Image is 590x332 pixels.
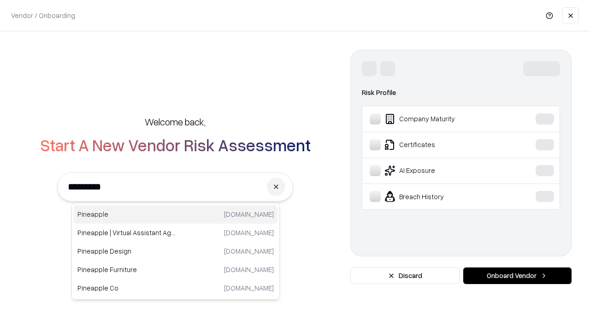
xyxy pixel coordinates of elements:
[224,228,274,237] p: [DOMAIN_NAME]
[77,265,176,274] p: Pineapple Furniture
[362,87,560,98] div: Risk Profile
[77,209,176,219] p: Pineapple
[77,228,176,237] p: Pineapple | Virtual Assistant Agency
[224,283,274,293] p: [DOMAIN_NAME]
[370,139,507,150] div: Certificates
[370,191,507,202] div: Breach History
[370,165,507,176] div: AI Exposure
[224,209,274,219] p: [DOMAIN_NAME]
[350,267,460,284] button: Discard
[40,136,311,154] h2: Start A New Vendor Risk Assessment
[71,203,280,300] div: Suggestions
[11,11,75,20] p: Vendor / Onboarding
[145,115,206,128] h5: Welcome back,
[77,283,176,293] p: Pineapple Co
[370,113,507,125] div: Company Maturity
[224,265,274,274] p: [DOMAIN_NAME]
[77,246,176,256] p: Pineapple Design
[463,267,572,284] button: Onboard Vendor
[224,246,274,256] p: [DOMAIN_NAME]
